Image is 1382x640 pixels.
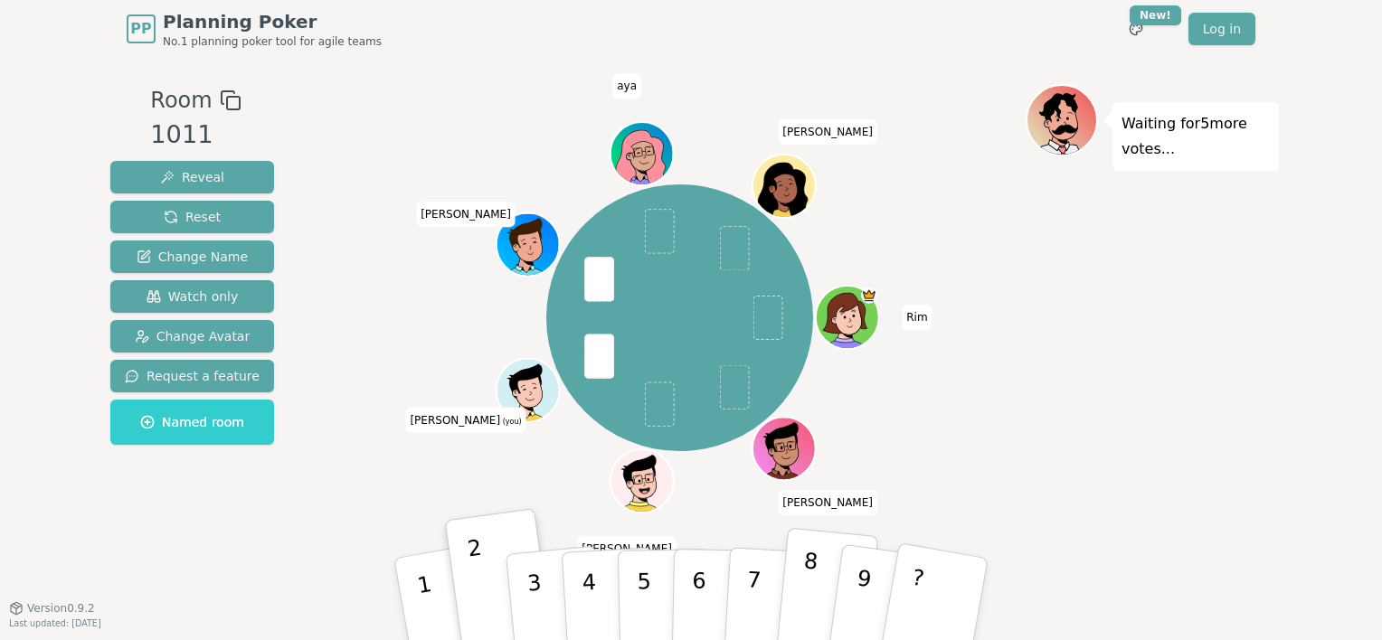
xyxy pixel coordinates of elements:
span: Named room [140,413,244,431]
button: Request a feature [110,360,274,392]
span: Click to change your name [416,202,516,227]
span: Reveal [160,168,224,186]
span: Click to change your name [902,305,932,330]
span: Reset [164,208,221,226]
span: Watch only [147,287,239,306]
a: PPPlanning PokerNo.1 planning poker tool for agile teams [127,9,382,49]
span: Change Avatar [135,327,251,345]
span: Version 0.9.2 [27,601,95,616]
div: 1011 [150,117,241,154]
p: 2 [466,535,493,634]
span: Rim is the host [862,287,878,304]
span: Click to change your name [612,73,641,99]
span: Planning Poker [163,9,382,34]
button: Change Avatar [110,320,274,353]
span: (you) [500,418,522,426]
button: Reset [110,201,274,233]
a: Log in [1188,13,1255,45]
span: Change Name [137,248,248,266]
span: Request a feature [125,367,260,385]
button: Watch only [110,280,274,313]
button: New! [1120,13,1152,45]
span: Click to change your name [778,119,877,145]
button: Click to change your avatar [498,361,558,420]
span: No.1 planning poker tool for agile teams [163,34,382,49]
span: Click to change your name [778,491,877,516]
span: Last updated: [DATE] [9,618,101,628]
span: PP [130,18,151,40]
button: Named room [110,400,274,445]
span: Click to change your name [405,408,525,433]
button: Reveal [110,161,274,193]
p: Waiting for 5 more votes... [1122,111,1270,162]
span: Room [150,84,212,117]
button: Version0.9.2 [9,601,95,616]
button: Change Name [110,240,274,273]
div: New! [1130,5,1181,25]
span: Click to change your name [577,536,677,561]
